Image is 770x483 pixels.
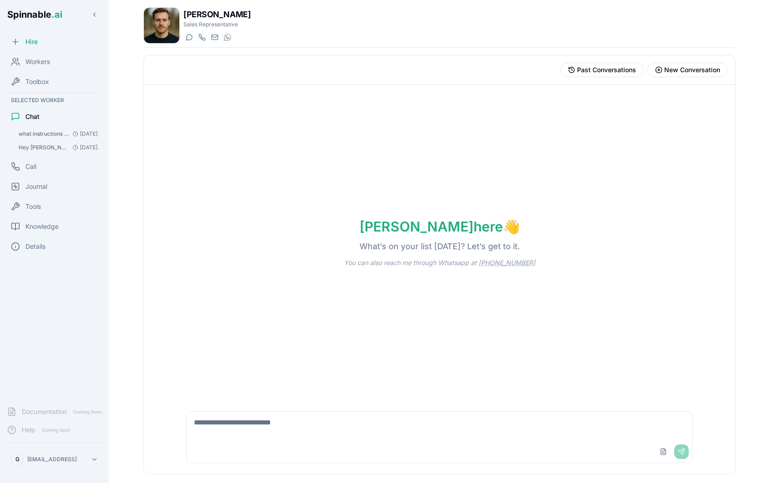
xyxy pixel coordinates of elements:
span: .ai [51,9,62,20]
span: Call [25,162,36,171]
span: wave [503,218,520,235]
span: G [15,456,20,463]
button: WhatsApp [222,32,232,43]
p: [EMAIL_ADDRESS] [27,456,77,463]
div: Selected Worker [4,95,105,106]
span: Journal [25,182,47,191]
span: Coming Soon [70,408,104,416]
span: Knowledge [25,222,59,231]
span: Details [25,242,45,251]
span: what instructions do you have when using the "send_email" action?: Looking at the `send_whatsapp`... [19,130,69,138]
span: Documentation [22,407,67,416]
span: Spinnable [7,9,62,20]
span: Hey Luke, Here's some information about our company. You're going to be selling our services so..... [19,144,69,151]
span: Chat [25,112,39,121]
span: Past Conversations [577,65,636,74]
button: Start a call with Luke Ramirez [196,32,207,43]
img: WhatsApp [224,34,231,41]
button: Send email to luke.ramirez@getspinnable.ai [209,32,220,43]
span: Help [22,425,35,434]
button: G[EMAIL_ADDRESS] [7,450,102,468]
img: Luke Ramirez [144,8,179,43]
p: What’s on your list [DATE]? Let’s get to it. [345,240,534,253]
button: Start new conversation [647,63,728,77]
span: Toolbox [25,77,49,86]
p: Sales Representative [183,21,251,28]
span: Hire [25,37,38,46]
span: Workers [25,57,50,66]
a: [PHONE_NUMBER] [479,259,535,266]
h1: [PERSON_NAME] [183,8,251,21]
p: You can also reach me through Whatsapp at [330,258,550,267]
span: Coming Soon [39,426,73,434]
button: Open conversation: what instructions do you have when using the "send_email" action? [15,128,102,140]
button: Open conversation: Hey Luke, Here's some information about our company. You're going to be sellin... [15,141,102,154]
span: [DATE] [69,130,98,138]
span: Tools [25,202,41,211]
button: Start a chat with Luke Ramirez [183,32,194,43]
span: New Conversation [664,65,720,74]
button: View past conversations [560,63,644,77]
span: [DATE] [69,144,98,151]
h1: [PERSON_NAME] here [345,218,534,235]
